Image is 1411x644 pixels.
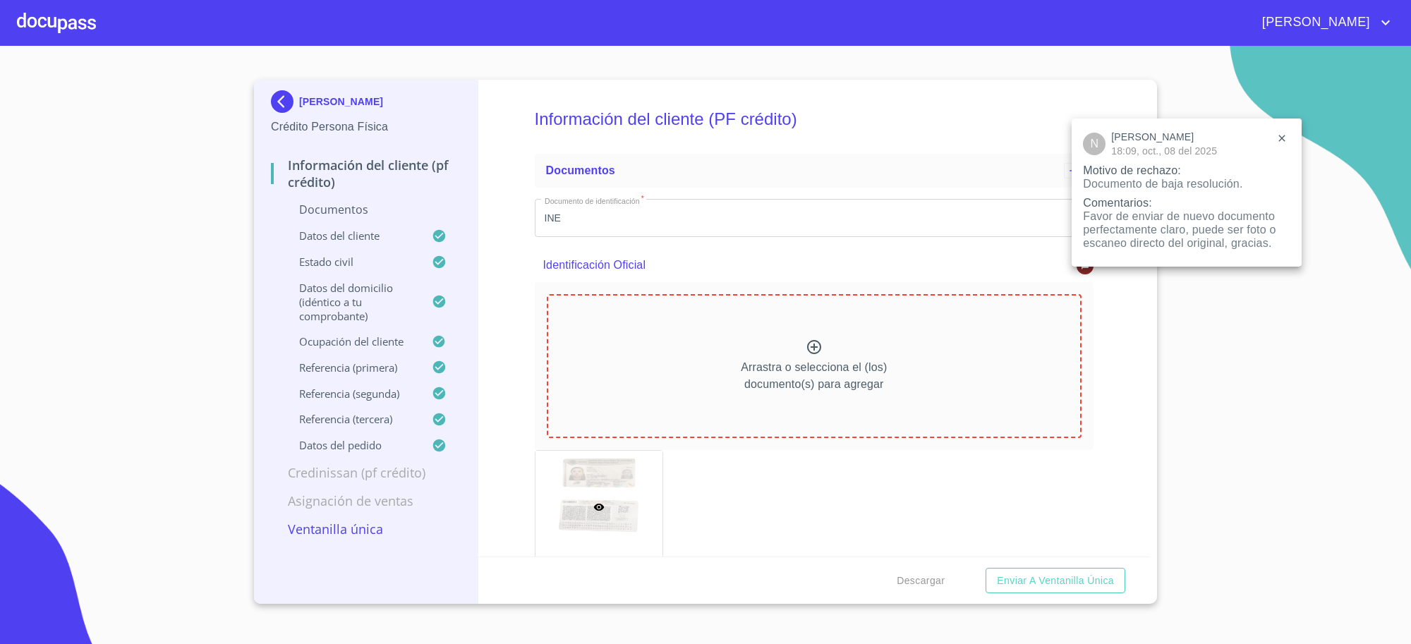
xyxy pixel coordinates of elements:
span: 18:09, oct., 08 del 2025 [1111,144,1268,158]
div: Comentarios: [1083,196,1290,209]
span: N [1090,138,1098,150]
button: settings [1268,124,1296,152]
div: Favor de enviar de nuevo documento perfectamente claro, puede ser foto o escaneo directo del orig... [1083,209,1290,250]
span: [PERSON_NAME] [1111,130,1268,144]
div: recipe [1083,133,1106,155]
div: Motivo de rechazo: [1083,164,1290,177]
div: Documento de baja resolución. [1083,177,1290,190]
